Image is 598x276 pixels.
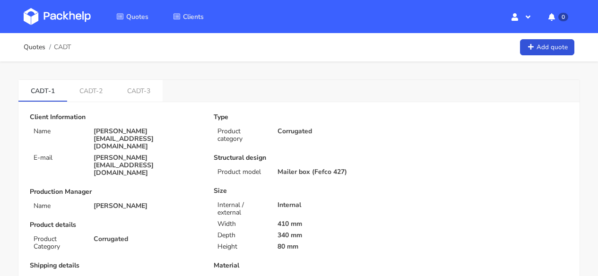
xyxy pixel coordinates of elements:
p: 410 mm [277,220,384,228]
p: [PERSON_NAME] [94,202,200,210]
p: Type [214,113,384,121]
span: 0 [558,13,568,21]
p: [PERSON_NAME][EMAIL_ADDRESS][DOMAIN_NAME] [94,154,200,177]
nav: breadcrumb [24,38,71,57]
p: Production Manager [30,188,200,196]
a: Add quote [520,39,574,56]
p: Client Information [30,113,200,121]
a: Quotes [24,43,45,51]
p: Product category [217,128,266,143]
p: E-mail [34,154,82,162]
a: CADT-3 [115,80,163,101]
p: Product model [217,168,266,176]
p: Height [217,243,266,250]
button: 0 [541,8,574,25]
a: CADT-2 [67,80,115,101]
a: CADT-1 [18,80,67,101]
p: Material [214,262,384,269]
a: Quotes [105,8,160,25]
p: Corrugated [94,235,200,243]
a: Clients [162,8,215,25]
p: Mailer box (Fefco 427) [277,168,384,176]
p: [PERSON_NAME][EMAIL_ADDRESS][DOMAIN_NAME] [94,128,200,150]
p: Width [217,220,266,228]
p: 340 mm [277,232,384,239]
p: Size [214,187,384,195]
p: 80 mm [277,243,384,250]
p: Corrugated [277,128,384,135]
img: Dashboard [24,8,91,25]
span: Quotes [126,12,148,21]
p: Structural design [214,154,384,162]
p: Depth [217,232,266,239]
span: CADT [54,43,71,51]
p: Internal / external [217,201,266,216]
p: Product details [30,221,200,229]
span: Clients [183,12,204,21]
p: Name [34,128,82,135]
p: Shipping details [30,262,200,269]
p: Internal [277,201,384,209]
p: Product Category [34,235,82,250]
p: Name [34,202,82,210]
